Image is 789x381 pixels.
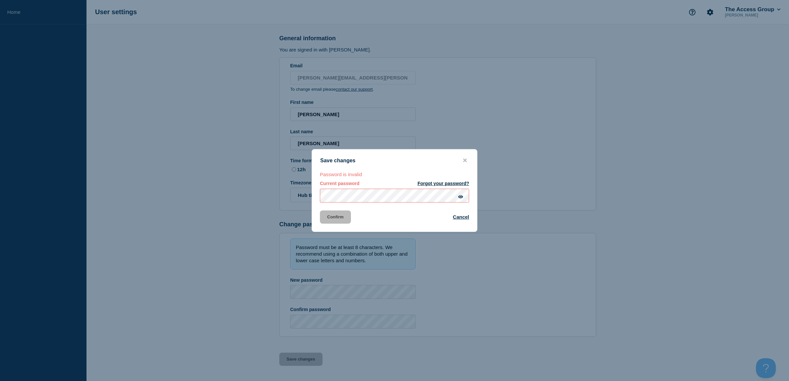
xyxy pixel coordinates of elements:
[320,210,351,224] button: Confirm
[461,157,469,164] button: close button
[453,214,469,220] button: Cancel
[418,181,469,186] a: Forgot your password?
[312,157,477,164] div: Save changes
[320,181,360,186] span: Current password
[320,172,469,177] p: Password is invalid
